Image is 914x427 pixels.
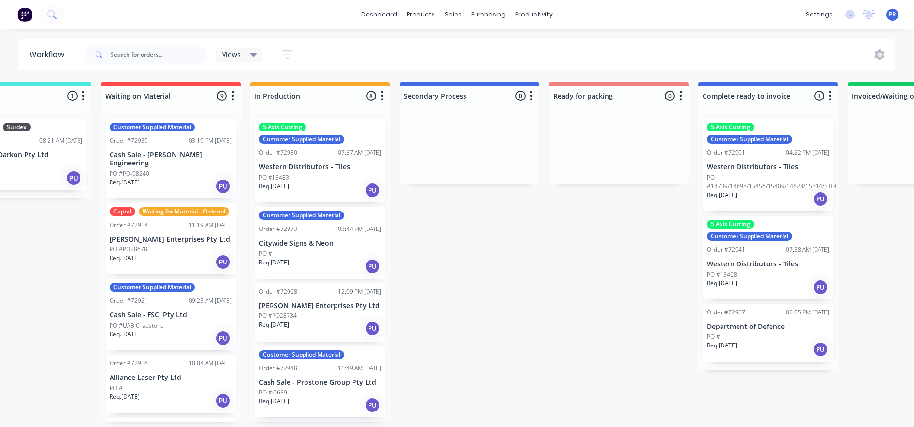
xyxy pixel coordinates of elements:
p: Citywide Signs & Neon [259,239,381,247]
p: Req. [DATE] [110,393,140,401]
div: Order #72939 [110,136,148,145]
p: PO #UAB Chadstone [110,321,164,330]
span: Views [222,49,241,60]
div: PU [365,259,380,274]
div: Order #7296702:05 PM [DATE]Department of DefencePO #Req.[DATE]PU [703,304,833,362]
div: Order #72930 [259,148,297,157]
div: 5 Axis CuttingCustomer Supplied MaterialOrder #7290104:22 PM [DATE]Western Distributors - TilesPO... [703,119,833,211]
div: 07:58 AM [DATE] [786,246,829,254]
div: Order #72901 [707,148,745,157]
div: Order #72941 [707,246,745,254]
div: PU [813,342,828,357]
div: 03:44 PM [DATE] [338,225,381,233]
div: Customer Supplied Material [259,135,344,144]
div: Order #72968 [259,287,297,296]
p: Western Distributors - Tiles [707,260,829,268]
div: Order #72954 [110,221,148,230]
div: PU [365,321,380,336]
p: Req. [DATE] [110,178,140,187]
div: Customer Supplied Material [259,350,344,359]
div: 5 Axis Cutting [259,123,306,131]
div: 04:22 PM [DATE] [786,148,829,157]
p: Western Distributors - Tiles [707,163,829,171]
div: 10:04 AM [DATE] [189,359,232,368]
div: Customer Supplied MaterialOrder #7292109:23 AM [DATE]Cash Sale - FSCI Pty LtdPO #UAB ChadstoneReq... [106,279,236,350]
input: Search for orders... [111,45,207,65]
div: 11:49 AM [DATE] [338,364,381,373]
div: Customer Supplied MaterialOrder #7297303:44 PM [DATE]Citywide Signs & NeonPO #Req.[DATE]PU [255,207,385,279]
div: PU [66,170,81,186]
div: PU [215,330,231,346]
div: Order #72956 [110,359,148,368]
div: Customer Supplied Material [707,232,792,241]
p: PO #PO28734 [259,312,297,320]
div: Order #7296812:09 PM [DATE][PERSON_NAME] Enterprises Pty LtdPO #PO28734Req.[DATE]PU [255,283,385,342]
div: products [402,7,440,22]
p: PO #PO28678 [110,245,147,254]
div: PU [365,182,380,198]
p: Req. [DATE] [259,182,289,191]
p: Req. [DATE] [259,397,289,406]
div: 5 Axis Cutting [707,220,754,229]
p: Req. [DATE] [259,258,289,267]
p: [PERSON_NAME] Enterprises Pty Ltd [259,302,381,310]
div: PU [813,191,828,207]
div: 12:09 PM [DATE] [338,287,381,296]
p: PO # [259,249,272,258]
div: sales [440,7,466,22]
div: purchasing [466,7,511,22]
div: 03:19 PM [DATE] [189,136,232,145]
div: PU [365,397,380,413]
div: PU [215,393,231,409]
div: productivity [511,7,558,22]
p: PO #15468 [707,270,737,279]
div: Customer Supplied Material [110,283,195,292]
p: [PERSON_NAME] Enterprises Pty Ltd [110,235,232,244]
div: 11:19 AM [DATE] [189,221,232,230]
p: Western Distributors - Tiles [259,163,381,171]
p: Department of Defence [707,323,829,331]
p: Req. [DATE] [707,279,737,288]
div: Order #72967 [707,308,745,317]
div: settings [801,7,837,22]
div: Surdex [3,123,31,131]
div: Order #72948 [259,364,297,373]
div: Order #7295610:04 AM [DATE]Alliance Laser Pty LtdPO #Req.[DATE]PU [106,355,236,413]
p: Cash Sale - FSCI Pty Ltd [110,311,232,319]
div: 07:57 AM [DATE] [338,148,381,157]
div: 08:21 AM [DATE] [39,136,82,145]
div: PU [215,254,231,270]
p: PO #J0659 [259,388,287,397]
p: Cash Sale - [PERSON_NAME] Engineering [110,151,232,167]
p: PO # [110,384,123,393]
p: Req. [DATE] [110,330,140,339]
span: PR [889,10,896,19]
p: Alliance Laser Pty Ltd [110,374,232,382]
div: Customer Supplied Material [259,211,344,220]
p: Req. [DATE] [259,320,289,329]
div: Customer Supplied MaterialOrder #7293903:19 PM [DATE]Cash Sale - [PERSON_NAME] EngineeringPO #PO-... [106,119,236,198]
a: dashboard [356,7,402,22]
p: PO # [707,332,720,341]
p: Req. [DATE] [707,341,737,350]
div: 5 Axis Cutting [707,123,754,131]
div: CapralWaiting for Material - OrderedOrder #7295411:19 AM [DATE][PERSON_NAME] Enterprises Pty LtdP... [106,203,236,275]
div: Capral [110,207,135,216]
div: Waiting for Material - Ordered [139,207,229,216]
div: 5 Axis CuttingCustomer Supplied MaterialOrder #7294107:58 AM [DATE]Western Distributors - TilesPO... [703,216,833,299]
div: Customer Supplied Material [110,123,195,131]
p: Cash Sale - Prostone Group Pty Ltd [259,378,381,387]
div: 09:23 AM [DATE] [189,296,232,305]
div: Order #72921 [110,296,148,305]
div: PU [215,179,231,194]
p: Req. [DATE] [110,254,140,263]
div: Order #72973 [259,225,297,233]
img: Factory [17,7,32,22]
p: PO #15483 [259,173,289,182]
div: PU [813,279,828,295]
div: 5 Axis CuttingCustomer Supplied MaterialOrder #7293007:57 AM [DATE]Western Distributors - TilesPO... [255,119,385,202]
p: PO #14739/14698/15456/15409/14628/15314/STOCK [707,173,842,191]
div: 02:05 PM [DATE] [786,308,829,317]
p: PO #PO-98240 [110,169,149,178]
div: Customer Supplied MaterialOrder #7294811:49 AM [DATE]Cash Sale - Prostone Group Pty LtdPO #J0659R... [255,346,385,418]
